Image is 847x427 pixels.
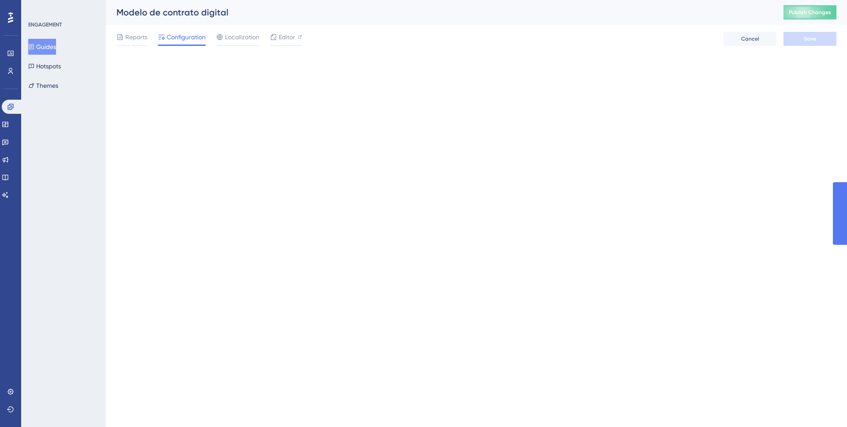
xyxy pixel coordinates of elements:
div: ENGAGEMENT [28,21,62,28]
span: Reports [125,32,147,42]
div: Modelo de contrato digital [116,6,761,19]
button: Cancel [723,32,776,46]
button: Hotspots [28,58,61,74]
span: Publish Changes [789,9,831,16]
span: Localization [225,32,259,42]
span: Editor [279,32,295,42]
iframe: UserGuiding AI Assistant Launcher [810,392,836,419]
button: Guides [28,39,56,55]
span: Save [804,35,816,42]
span: Configuration [167,32,206,42]
span: Cancel [741,35,759,42]
button: Publish Changes [783,5,836,19]
button: Themes [28,78,58,94]
button: Save [783,32,836,46]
